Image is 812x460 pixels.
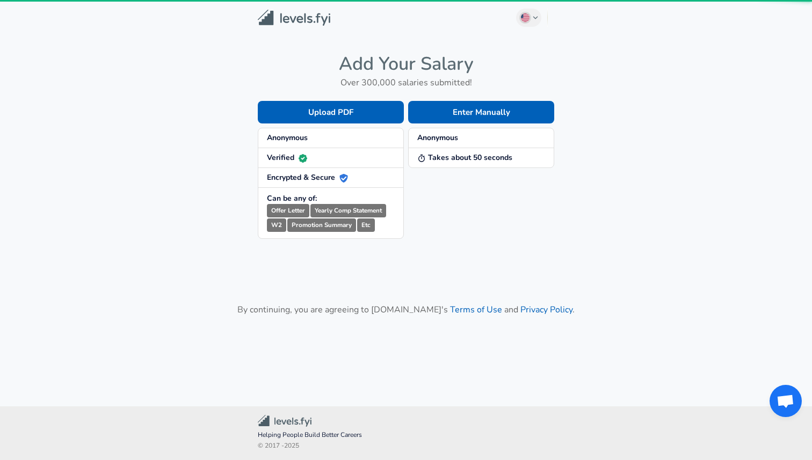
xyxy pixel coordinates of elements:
a: Terms of Use [450,304,502,316]
a: Privacy Policy [520,304,572,316]
small: Promotion Summary [287,218,356,232]
strong: Verified [267,152,307,163]
small: Yearly Comp Statement [310,204,386,217]
strong: Anonymous [267,133,308,143]
small: Etc [357,218,375,232]
span: © 2017 - 2025 [258,441,554,451]
strong: Takes about 50 seconds [417,152,512,163]
span: Helping People Build Better Careers [258,430,554,441]
div: Open chat [770,385,802,417]
strong: Encrypted & Secure [267,172,348,182]
button: English (US) [516,9,542,27]
button: Upload PDF [258,101,404,123]
button: Enter Manually [408,101,554,123]
small: Offer Letter [267,204,309,217]
h6: Over 300,000 salaries submitted! [258,75,554,90]
strong: Can be any of: [267,193,317,203]
img: English (US) [521,13,530,22]
img: Levels.fyi Community [258,415,311,427]
small: W2 [267,218,286,232]
img: Levels.fyi [258,10,330,26]
h4: Add Your Salary [258,53,554,75]
strong: Anonymous [417,133,458,143]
